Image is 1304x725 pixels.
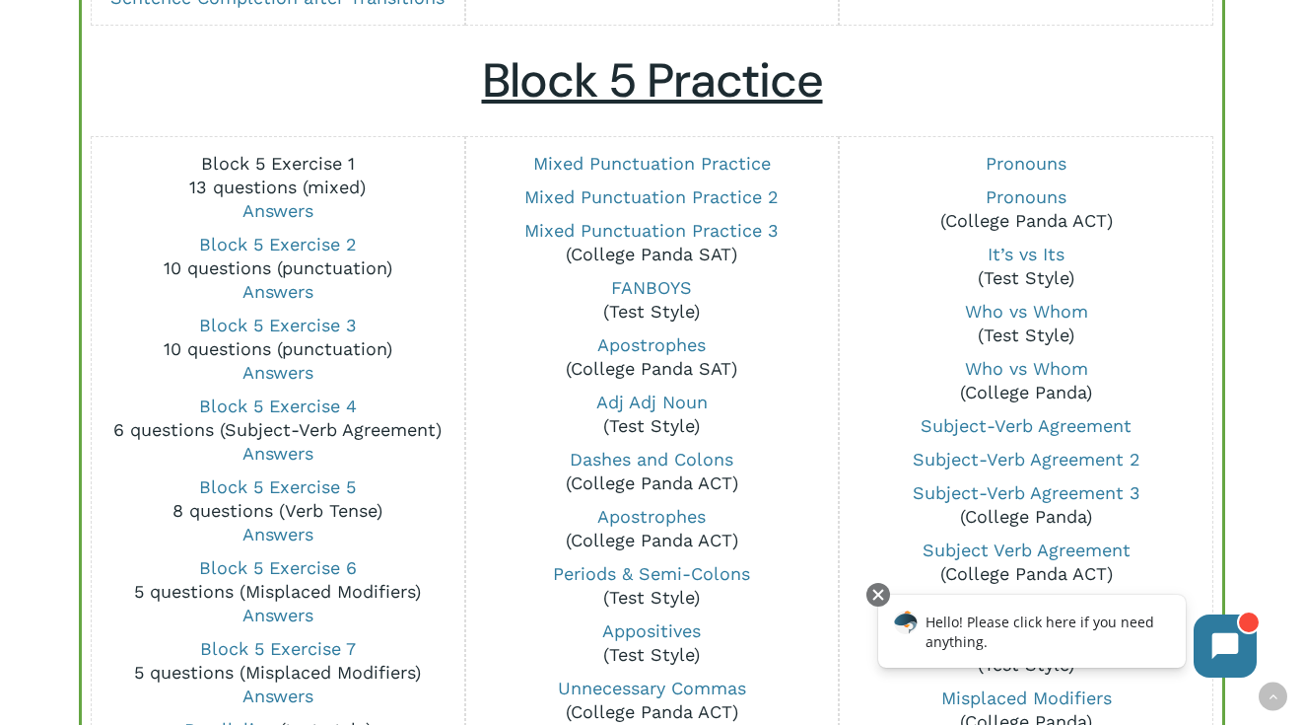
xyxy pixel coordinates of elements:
[103,395,452,466] p: 6 questions (Subject-Verb Agreement)
[852,243,1201,290] p: (Test Style)
[242,281,313,302] a: Answers
[103,152,452,223] p: 13 questions (mixed)
[986,186,1066,207] a: Pronouns
[852,357,1201,404] p: (College Panda)
[199,557,357,578] a: Block 5 Exercise 6
[242,362,313,383] a: Answers
[570,449,733,470] a: Dashes and Colons
[477,333,827,381] p: (College Panda SAT)
[242,443,313,464] a: Answers
[611,277,692,298] a: FANBOYS
[103,314,452,385] p: 10 questions (punctuation)
[103,637,452,708] p: 5 questions (Misplaced Modifiers)
[602,620,701,641] a: Appositives
[852,300,1201,347] p: (Test Style)
[524,220,779,241] a: Mixed Punctuation Practice 3
[941,688,1112,708] a: Misplaced Modifiers
[103,233,452,304] p: 10 questions (punctuation)
[242,686,313,706] a: Answers
[852,481,1201,529] p: (College Panda)
[596,392,708,412] a: Adj Adj Noun
[242,524,313,544] a: Answers
[852,185,1201,233] p: (College Panda ACT)
[921,415,1132,436] a: Subject-Verb Agreement
[201,153,355,174] a: Block 5 Exercise 1
[597,506,706,527] a: Apostrophes
[597,334,706,355] a: Apostrophes
[103,556,452,627] p: 5 questions (Misplaced Modifiers)
[477,219,827,266] p: (College Panda SAT)
[858,579,1276,697] iframe: Chatbot
[199,234,357,254] a: Block 5 Exercise 2
[242,605,313,625] a: Answers
[199,476,356,497] a: Block 5 Exercise 5
[477,505,827,552] p: (College Panda ACT)
[986,153,1066,174] a: Pronouns
[199,315,357,335] a: Block 5 Exercise 3
[477,448,827,495] p: (College Panda ACT)
[553,563,750,584] a: Periods & Semi-Colons
[200,638,356,659] a: Block 5 Exercise 7
[913,482,1140,503] a: Subject-Verb Agreement 3
[558,678,746,698] a: Unnecessary Commas
[965,301,1088,322] a: Who vs Whom
[482,49,823,111] u: Block 5 Practice
[533,153,771,174] a: Mixed Punctuation Practice
[477,391,827,438] p: (Test Style)
[199,396,357,416] a: Block 5 Exercise 4
[103,475,452,546] p: 8 questions (Verb Tense)
[477,677,827,724] p: (College Panda ACT)
[852,629,1201,677] p: (Test Style)
[923,540,1131,560] a: Subject Verb Agreement
[524,186,779,207] a: Mixed Punctuation Practice 2
[477,619,827,667] p: (Test Style)
[988,244,1064,264] a: It’s vs Its
[477,276,827,324] p: (Test Style)
[965,358,1088,379] a: Who vs Whom
[913,449,1140,470] a: Subject-Verb Agreement 2
[477,562,827,610] p: (Test Style)
[242,200,313,221] a: Answers
[852,539,1201,586] p: (College Panda ACT)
